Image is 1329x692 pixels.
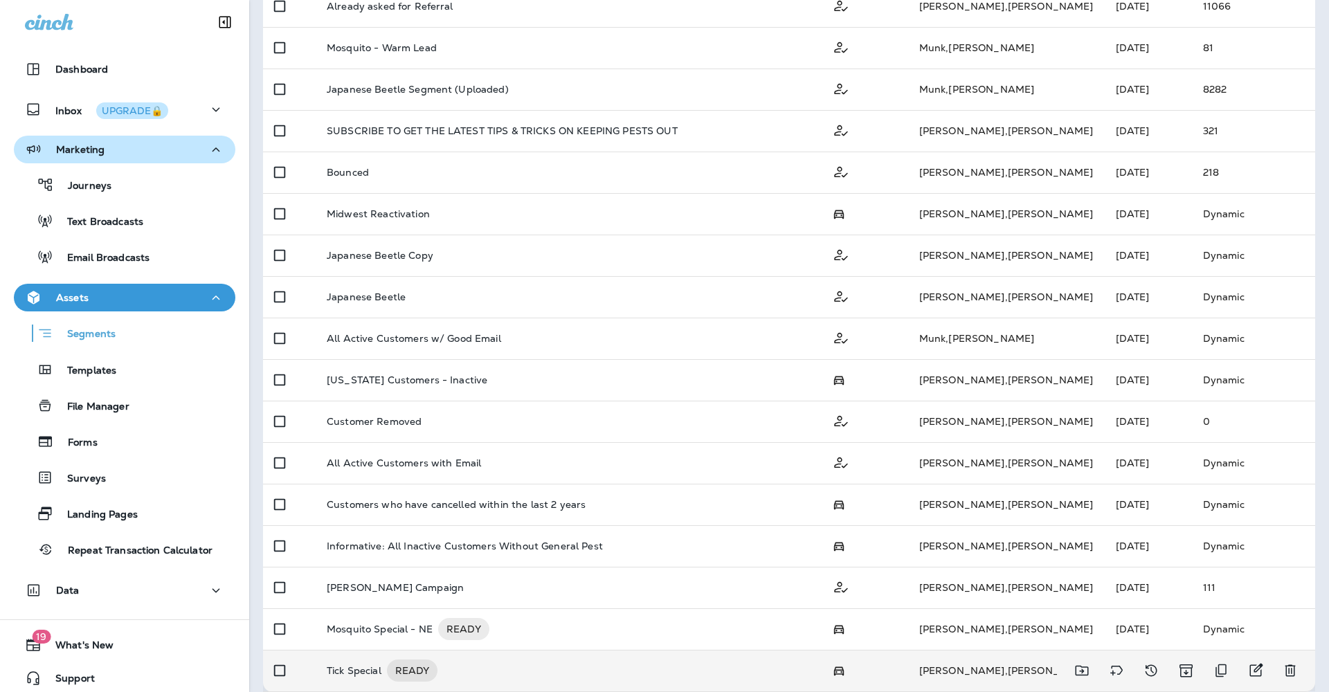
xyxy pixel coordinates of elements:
td: Dynamic [1192,318,1315,359]
button: Support [14,664,235,692]
td: [PERSON_NAME] , [PERSON_NAME] [908,152,1105,193]
span: Customer Only [832,289,850,302]
button: Assets [14,284,235,311]
td: Dynamic [1192,359,1315,401]
p: [PERSON_NAME] Campaign [327,582,464,593]
p: Email Broadcasts [53,252,150,265]
td: Dynamic [1192,608,1315,650]
td: [PERSON_NAME] , [PERSON_NAME] [908,608,1105,650]
span: Possession [832,622,846,635]
button: Delete [1276,657,1304,684]
button: Journeys [14,170,235,199]
button: Landing Pages [14,499,235,528]
p: All Active Customers w/ Good Email [327,333,501,344]
button: Templates [14,355,235,384]
td: [PERSON_NAME] , [PERSON_NAME] [908,193,1105,235]
span: Customer Only [832,580,850,592]
td: [PERSON_NAME] , [PERSON_NAME] [908,650,1105,691]
td: [DATE] [1105,442,1192,484]
td: Dynamic [1192,442,1315,484]
button: Data [14,576,235,604]
td: Munk , [PERSON_NAME] [908,318,1105,359]
span: Customer Only [832,248,850,260]
span: Possession [832,373,846,385]
p: Mosquito - Warm Lead [327,42,437,53]
button: File Manager [14,391,235,420]
span: What's New [42,639,114,656]
span: Customer Only [832,455,850,468]
button: InboxUPGRADE🔒 [14,95,235,123]
td: 81 [1192,27,1315,69]
p: Dashboard [55,64,108,75]
button: Move to folder [1068,657,1096,684]
td: Dynamic [1192,235,1315,276]
button: Dashboard [14,55,235,83]
button: UPGRADE🔒 [96,102,168,119]
div: UPGRADE🔒 [102,106,163,116]
td: [PERSON_NAME] , [PERSON_NAME] [908,276,1105,318]
button: View Changelog [1137,657,1165,684]
td: 111 [1192,567,1315,608]
td: Munk , [PERSON_NAME] [908,27,1105,69]
p: Forms [54,437,98,450]
button: Email Broadcasts [14,242,235,271]
button: Add tags [1103,657,1130,684]
p: Already asked for Referral [327,1,453,12]
button: Forms [14,427,235,456]
td: 218 [1192,152,1315,193]
button: 19What's New [14,631,235,659]
button: Edit [1242,657,1269,684]
span: 19 [32,630,51,644]
td: [PERSON_NAME] , [PERSON_NAME] [908,567,1105,608]
button: Surveys [14,463,235,492]
p: Templates [53,365,116,378]
span: Customer Only [832,82,850,94]
span: Customer Only [832,331,850,343]
td: Munk , [PERSON_NAME] [908,69,1105,110]
td: Dynamic [1192,484,1315,525]
td: [DATE] [1105,110,1192,152]
td: 0 [1192,401,1315,442]
td: [DATE] [1105,69,1192,110]
div: READY [387,659,438,682]
button: Repeat Transaction Calculator [14,535,235,564]
span: Support [42,673,95,689]
td: [DATE] [1105,276,1192,318]
td: [PERSON_NAME] , [PERSON_NAME] [908,525,1105,567]
span: Customer Only [832,123,850,136]
td: 8282 [1192,69,1315,110]
p: SUBSCRIBE TO GET THE LATEST TIPS & TRICKS ON KEEPING PESTS OUT [327,125,678,136]
span: Possession [832,498,846,510]
td: [DATE] [1105,525,1192,567]
td: [DATE] [1105,359,1192,401]
span: READY [438,622,489,636]
span: Customer Only [832,414,850,426]
p: File Manager [53,401,129,414]
p: [US_STATE] Customers - Inactive [327,374,487,385]
td: [DATE] [1105,401,1192,442]
td: Dynamic [1192,193,1315,235]
p: Assets [56,292,89,303]
p: Text Broadcasts [53,216,143,229]
p: Data [56,585,80,596]
td: Dynamic [1192,525,1315,567]
p: Marketing [56,144,105,155]
span: Customer Only [832,40,850,53]
p: Repeat Transaction Calculator [54,545,213,558]
p: Customer Removed [327,416,422,427]
td: 321 [1192,110,1315,152]
td: [PERSON_NAME] , [PERSON_NAME] [908,110,1105,152]
p: Japanese Beetle Segment (Uploaded) [327,84,509,95]
td: [PERSON_NAME] , [PERSON_NAME] [908,359,1105,401]
button: Archive [1172,657,1200,684]
p: Segments [53,328,116,342]
p: Midwest Reactivation [327,208,430,219]
p: Japanese Beetle [327,291,406,302]
button: Marketing [14,136,235,163]
td: [DATE] [1105,608,1192,650]
p: Surveys [53,473,106,486]
td: Dynamic [1192,276,1315,318]
span: Possession [832,539,846,552]
button: Duplicate Segment [1207,657,1235,684]
td: [PERSON_NAME] , [PERSON_NAME] [908,235,1105,276]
